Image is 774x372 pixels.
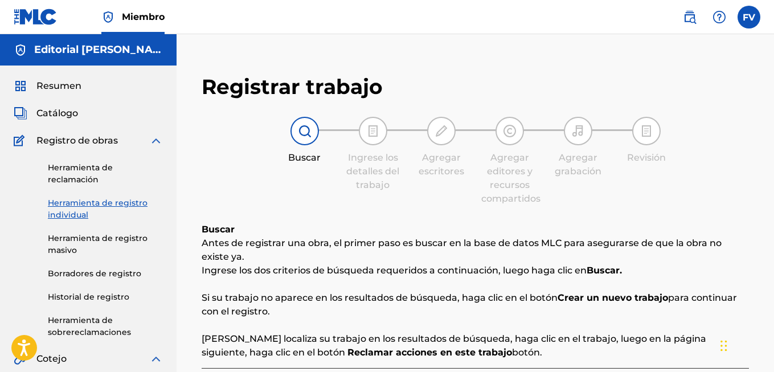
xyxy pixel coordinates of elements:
[708,6,731,28] div: Help
[558,292,668,303] strong: Crear un nuevo trabajo
[202,224,235,235] b: Buscar
[587,265,622,276] strong: Buscar.
[435,124,448,138] img: step indicator icon for Add Writers
[48,197,163,221] a: Herramienta de registro individual
[717,317,774,372] div: Widget de chat
[683,10,697,24] img: buscar
[742,199,774,322] iframe: Resource Center
[571,124,585,138] img: step indicator icon for Add Recording
[34,43,163,56] h5: Felipe Vidal Publishing
[14,107,78,120] a: CatalogCatálogo
[14,107,27,120] img: Catalog
[14,79,81,93] a: SummaryResumen
[36,352,67,366] span: Cotejo
[276,151,333,165] div: Buscar
[640,124,653,138] img: step indicator icon for Review
[122,10,165,23] span: Miembro
[678,6,701,28] a: Public Search
[149,134,163,148] img: expand
[717,317,774,372] iframe: Chat Widget
[48,268,163,280] a: Borradores de registro
[202,333,706,358] font: [PERSON_NAME] localiza su trabajo en los resultados de búsqueda, haga clic en el trabajo, luego e...
[48,314,163,338] a: Herramienta de sobrereclamaciones
[14,9,58,25] img: Logotipo de MLC
[149,352,163,366] img: expand
[202,265,587,276] font: Ingrese los dos criterios de búsqueda requeridos a continuación, luego haga clic en
[36,107,78,120] span: Catálogo
[720,329,727,363] div: Arrastrar
[298,124,312,138] img: step indicator icon for Search
[618,151,675,165] div: Revisión
[14,43,27,57] img: Accounts
[481,151,538,206] div: Agregar editores y recursos compartidos
[366,124,380,138] img: step indicator icon for Enter Work Details
[36,134,118,148] span: Registro de obras
[48,232,163,256] a: Herramienta de registro masivo
[550,151,607,178] div: Agregar grabación
[345,151,402,192] div: Ingrese los detalles del trabajo
[712,10,726,24] img: Ayuda
[14,352,28,366] img: Matching
[202,236,749,264] p: Antes de registrar una obra, el primer paso es buscar en la base de datos MLC para asegurarse de ...
[14,134,28,148] img: Works Registration
[36,79,81,93] span: Resumen
[48,291,163,303] a: Historial de registro
[503,124,517,138] img: step indicator icon for Add Publishers & Shares
[512,347,542,358] font: botón.
[202,74,383,100] h2: Registrar trabajo
[738,6,760,28] div: User Menu
[202,292,558,303] font: Si su trabajo no aparece en los resultados de búsqueda, haga clic en el botón
[14,79,27,93] img: Summary
[101,10,115,24] img: Máximo titular de derechos
[48,162,163,186] a: Herramienta de reclamación
[413,151,470,178] div: Agregar escritores
[347,347,512,358] strong: Reclamar acciones en este trabajo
